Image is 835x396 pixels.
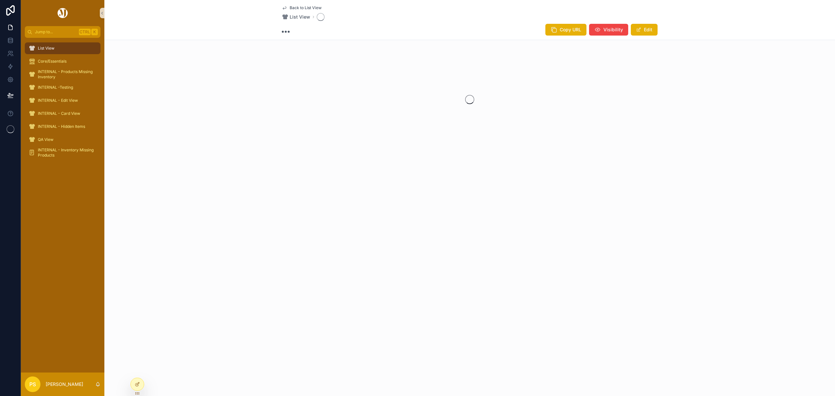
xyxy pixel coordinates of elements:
[282,5,322,10] a: Back to List View
[25,108,100,119] a: INTERNAL - Card View
[25,55,100,67] a: Core/Essentials
[38,59,67,64] span: Core/Essentials
[92,29,97,35] span: K
[631,24,658,36] button: Edit
[79,29,91,35] span: Ctrl
[603,26,623,33] span: Visibility
[35,29,76,35] span: Jump to...
[25,69,100,80] a: INTERNAL - Products Missing Inventory
[21,38,104,167] div: scrollable content
[560,26,581,33] span: Copy URL
[46,381,83,388] p: [PERSON_NAME]
[38,124,85,129] span: INTERNAL - Hidden Items
[25,95,100,106] a: INTERNAL - Edit View
[545,24,586,36] button: Copy URL
[38,147,94,158] span: INTERNAL - Inventory Missing Products
[38,98,78,103] span: INTERNAL - Edit View
[25,26,100,38] button: Jump to...CtrlK
[38,46,54,51] span: List View
[25,121,100,132] a: INTERNAL - Hidden Items
[25,134,100,145] a: QA View
[25,42,100,54] a: List View
[25,82,100,93] a: INTERNAL -Testing
[56,8,69,18] img: App logo
[29,380,36,388] span: PS
[282,14,310,20] a: List View
[38,111,80,116] span: INTERNAL - Card View
[290,5,322,10] span: Back to List View
[38,137,53,142] span: QA View
[38,85,73,90] span: INTERNAL -Testing
[25,147,100,159] a: INTERNAL - Inventory Missing Products
[38,69,94,80] span: INTERNAL - Products Missing Inventory
[589,24,628,36] button: Visibility
[290,14,310,20] span: List View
